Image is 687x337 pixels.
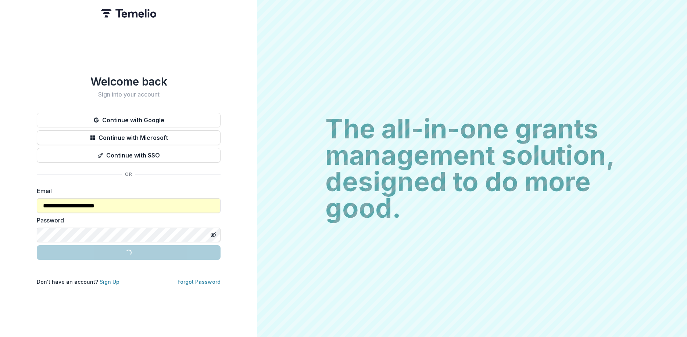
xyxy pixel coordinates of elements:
button: Continue with Microsoft [37,130,221,145]
p: Don't have an account? [37,278,119,286]
button: Continue with SSO [37,148,221,163]
label: Password [37,216,216,225]
button: Continue with Google [37,113,221,127]
h1: Welcome back [37,75,221,88]
a: Sign Up [100,279,119,285]
label: Email [37,186,216,195]
button: Toggle password visibility [207,229,219,241]
h2: Sign into your account [37,91,221,98]
a: Forgot Password [178,279,221,285]
img: Temelio [101,9,156,18]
